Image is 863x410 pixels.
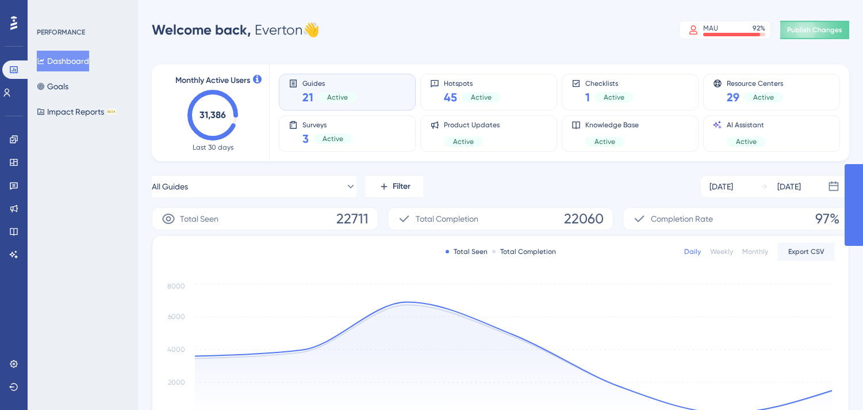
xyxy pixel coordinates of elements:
[167,346,185,354] tspan: 4000
[444,89,457,105] span: 45
[727,79,783,87] span: Resource Centers
[585,89,590,105] span: 1
[152,21,251,38] span: Welcome back,
[37,51,89,71] button: Dashboard
[710,247,733,256] div: Weekly
[302,79,357,87] span: Guides
[742,247,768,256] div: Monthly
[175,74,250,88] span: Monthly Active Users
[193,143,233,152] span: Last 30 days
[152,180,188,193] span: All Guides
[594,137,615,146] span: Active
[788,247,824,256] span: Export CSV
[393,180,411,193] span: Filter
[168,378,185,386] tspan: 2000
[167,282,185,290] tspan: 8000
[709,180,733,193] div: [DATE]
[787,25,842,35] span: Publish Changes
[727,120,766,130] span: AI Assistant
[564,210,604,228] span: 22060
[585,120,639,130] span: Knowledge Base
[492,247,556,256] div: Total Completion
[446,247,488,256] div: Total Seen
[815,210,839,228] span: 97%
[416,212,478,226] span: Total Completion
[453,137,474,146] span: Active
[168,313,185,321] tspan: 6000
[106,109,117,115] div: BETA
[152,21,320,39] div: Everton 👋
[777,242,835,261] button: Export CSV
[327,93,348,102] span: Active
[37,28,85,37] div: PERFORMANCE
[302,131,309,147] span: 3
[753,24,765,33] div: 92 %
[302,120,352,128] span: Surveys
[37,101,117,122] button: Impact ReportsBETA
[200,109,226,120] text: 31,386
[604,93,624,102] span: Active
[302,89,313,105] span: 21
[777,180,801,193] div: [DATE]
[727,89,739,105] span: 29
[444,120,500,130] span: Product Updates
[703,24,718,33] div: MAU
[471,93,492,102] span: Active
[180,212,218,226] span: Total Seen
[753,93,774,102] span: Active
[37,76,68,97] button: Goals
[444,79,501,87] span: Hotspots
[651,212,713,226] span: Completion Rate
[780,21,849,39] button: Publish Changes
[736,137,757,146] span: Active
[366,175,423,198] button: Filter
[684,247,701,256] div: Daily
[336,210,369,228] span: 22711
[323,134,343,143] span: Active
[815,365,849,399] iframe: UserGuiding AI Assistant Launcher
[152,175,356,198] button: All Guides
[585,79,634,87] span: Checklists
